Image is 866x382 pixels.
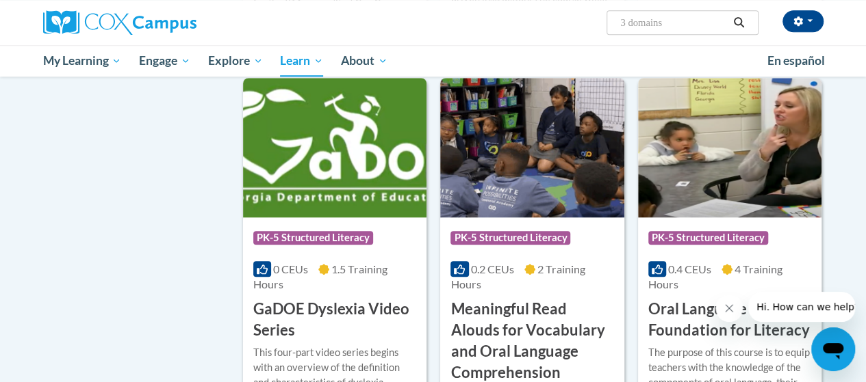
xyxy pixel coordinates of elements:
[332,45,396,77] a: About
[715,295,743,322] iframe: Close message
[273,262,308,275] span: 0 CEUs
[748,292,855,322] iframe: Message from company
[811,327,855,371] iframe: Button to launch messaging window
[243,78,426,217] img: Course Logo
[208,53,263,69] span: Explore
[341,53,387,69] span: About
[139,53,190,69] span: Engage
[782,10,824,32] button: Account Settings
[253,231,373,245] span: PK-5 Structured Literacy
[450,231,570,245] span: PK-5 Structured Literacy
[43,10,196,35] img: Cox Campus
[253,299,416,341] h3: GaDOE Dyslexia Video Series
[767,53,825,68] span: En español
[34,45,131,77] a: My Learning
[130,45,199,77] a: Engage
[440,78,624,217] img: Course Logo
[648,231,768,245] span: PK-5 Structured Literacy
[759,46,834,75] a: En español
[8,10,111,21] span: Hi. How can we help?
[648,299,811,341] h3: Oral Language is the Foundation for Literacy
[619,14,728,31] input: Search Courses
[638,78,822,217] img: Course Logo
[271,45,332,77] a: Learn
[668,262,711,275] span: 0.4 CEUs
[280,53,323,69] span: Learn
[728,14,749,31] button: Search
[42,53,121,69] span: My Learning
[33,45,834,77] div: Main menu
[471,262,514,275] span: 0.2 CEUs
[199,45,272,77] a: Explore
[43,10,290,35] a: Cox Campus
